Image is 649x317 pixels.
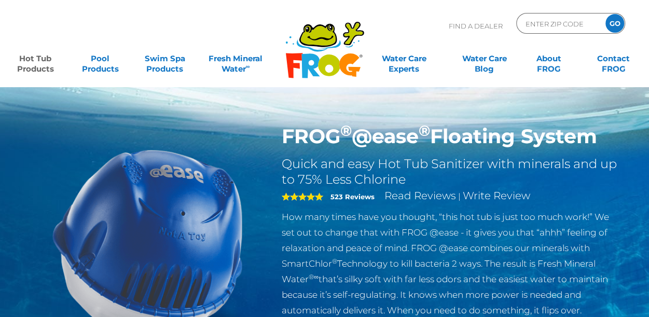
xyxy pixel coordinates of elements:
a: Read Reviews [384,189,456,202]
sup: ∞ [246,63,250,70]
a: Water CareBlog [459,48,509,69]
a: Swim SpaProducts [140,48,190,69]
h2: Quick and easy Hot Tub Sanitizer with minerals and up to 75% Less Chlorine [282,156,620,187]
sup: ® [332,257,337,265]
sup: ® [340,121,352,140]
a: AboutFROG [524,48,574,69]
input: GO [605,14,624,33]
h1: FROG @ease Floating System [282,125,620,148]
a: Water CareExperts [363,48,445,69]
p: Find A Dealer [449,13,503,39]
a: Write Review [463,189,530,202]
strong: 523 Reviews [330,192,375,201]
a: PoolProducts [75,48,126,69]
input: Zip Code Form [524,16,595,31]
sup: ® [419,121,430,140]
span: 5 [282,192,323,201]
a: ContactFROG [588,48,639,69]
a: Hot TubProducts [10,48,61,69]
sup: ®∞ [309,273,319,281]
span: | [458,191,461,201]
a: Fresh MineralWater∞ [204,48,267,69]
